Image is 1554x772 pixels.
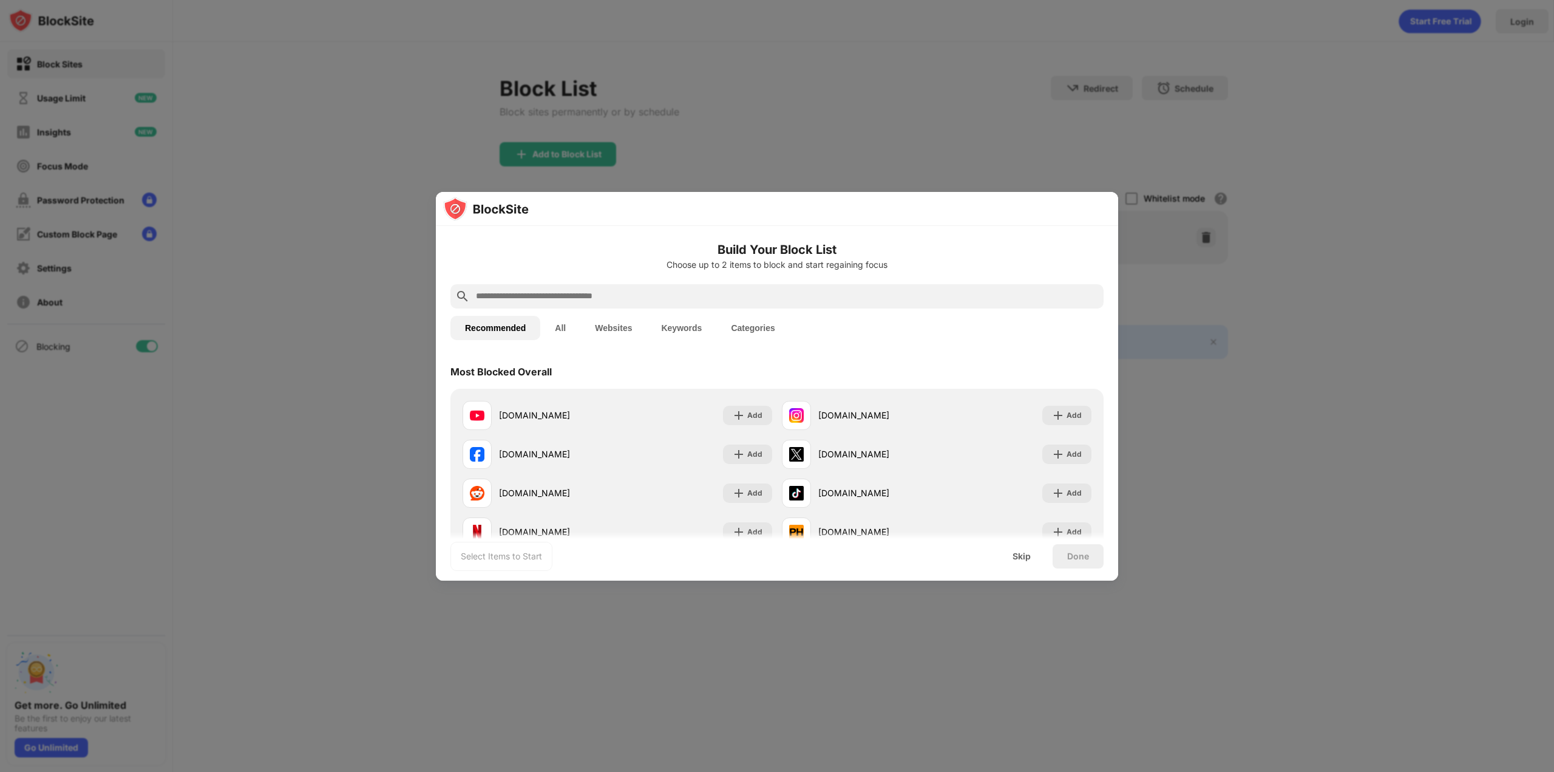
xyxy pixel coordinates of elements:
[818,409,937,422] div: [DOMAIN_NAME]
[747,487,762,499] div: Add
[789,447,804,462] img: favicons
[747,448,762,460] div: Add
[450,366,552,378] div: Most Blocked Overall
[1067,448,1082,460] div: Add
[470,486,484,500] img: favicons
[1067,409,1082,422] div: Add
[450,260,1104,270] div: Choose up to 2 items to block and start regaining focus
[450,241,1104,259] h6: Build Your Block List
[499,409,617,422] div: [DOMAIN_NAME]
[580,316,646,340] button: Websites
[818,525,937,538] div: [DOMAIN_NAME]
[1067,526,1082,538] div: Add
[499,487,617,499] div: [DOMAIN_NAME]
[747,409,762,422] div: Add
[818,487,937,499] div: [DOMAIN_NAME]
[789,408,804,423] img: favicons
[747,526,762,538] div: Add
[646,316,716,340] button: Keywords
[1067,552,1089,561] div: Done
[499,525,617,538] div: [DOMAIN_NAME]
[470,447,484,462] img: favicons
[443,197,529,221] img: logo-blocksite.svg
[470,408,484,423] img: favicons
[461,550,542,562] div: Select Items to Start
[716,316,789,340] button: Categories
[455,289,470,304] img: search.svg
[470,525,484,539] img: favicons
[540,316,580,340] button: All
[1013,552,1031,561] div: Skip
[789,525,804,539] img: favicons
[499,448,617,460] div: [DOMAIN_NAME]
[789,486,804,500] img: favicons
[450,316,540,340] button: Recommended
[1067,487,1082,499] div: Add
[818,448,937,460] div: [DOMAIN_NAME]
